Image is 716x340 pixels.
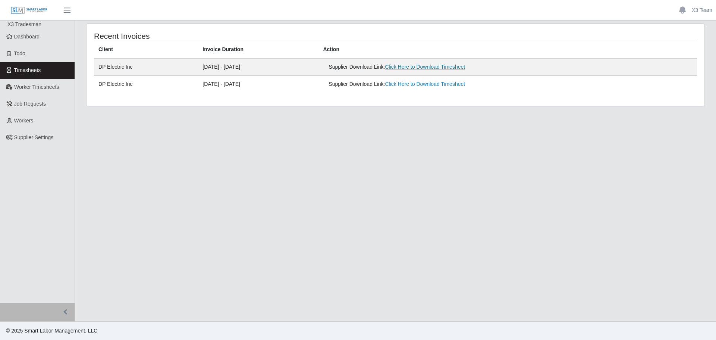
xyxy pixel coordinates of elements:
div: Supplier Download Link: [329,63,563,71]
th: Client [94,41,198,59]
h4: Recent Invoices [94,31,339,41]
span: Job Requests [14,101,46,107]
a: Click Here to Download Timesheet [385,81,465,87]
td: [DATE] - [DATE] [198,76,318,93]
img: SLM Logo [10,6,48,15]
a: Click Here to Download Timesheet [385,64,465,70]
span: X3 Tradesman [7,21,41,27]
span: Dashboard [14,34,40,40]
span: © 2025 Smart Labor Management, LLC [6,328,97,334]
span: Workers [14,118,34,124]
a: X3 Team [692,6,712,14]
td: DP Electric Inc [94,76,198,93]
td: [DATE] - [DATE] [198,58,318,76]
span: Worker Timesheets [14,84,59,90]
span: Supplier Settings [14,134,54,140]
td: DP Electric Inc [94,58,198,76]
span: Todo [14,50,25,56]
th: Action [318,41,697,59]
th: Invoice Duration [198,41,318,59]
div: Supplier Download Link: [329,80,563,88]
span: Timesheets [14,67,41,73]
